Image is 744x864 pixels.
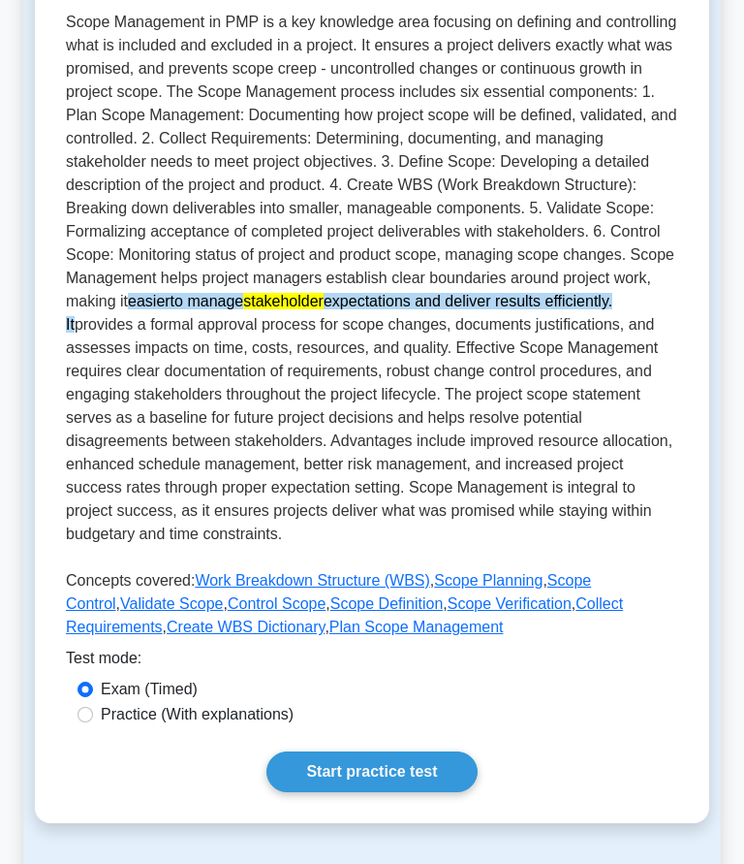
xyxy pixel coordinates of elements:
[329,619,504,635] a: Plan Scope Management
[228,595,325,612] a: Control Scope
[448,595,572,612] a: Scope Verification
[266,752,477,792] a: Start practice test
[195,572,429,589] a: Work Breakdown Structure (WBS)
[120,595,223,612] a: Validate Scope
[66,11,678,554] p: Scope Management in PMP is a key knowledge area focusing on defining and controlling what is incl...
[101,678,198,701] label: Exam (Timed)
[128,293,170,309] msreadoutspan: easier
[66,569,678,647] p: Concepts covered: , , , , , , , , ,
[434,572,542,589] a: Scope Planning
[66,647,678,678] div: Test mode:
[330,595,444,612] a: Scope Definition
[243,293,324,309] msreadoutspan: stakeholder
[66,293,612,333] msreadoutspan: to manage expectations and deliver results efficiently. It
[167,619,325,635] a: Create WBS Dictionary
[101,703,294,726] label: Practice (With explanations)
